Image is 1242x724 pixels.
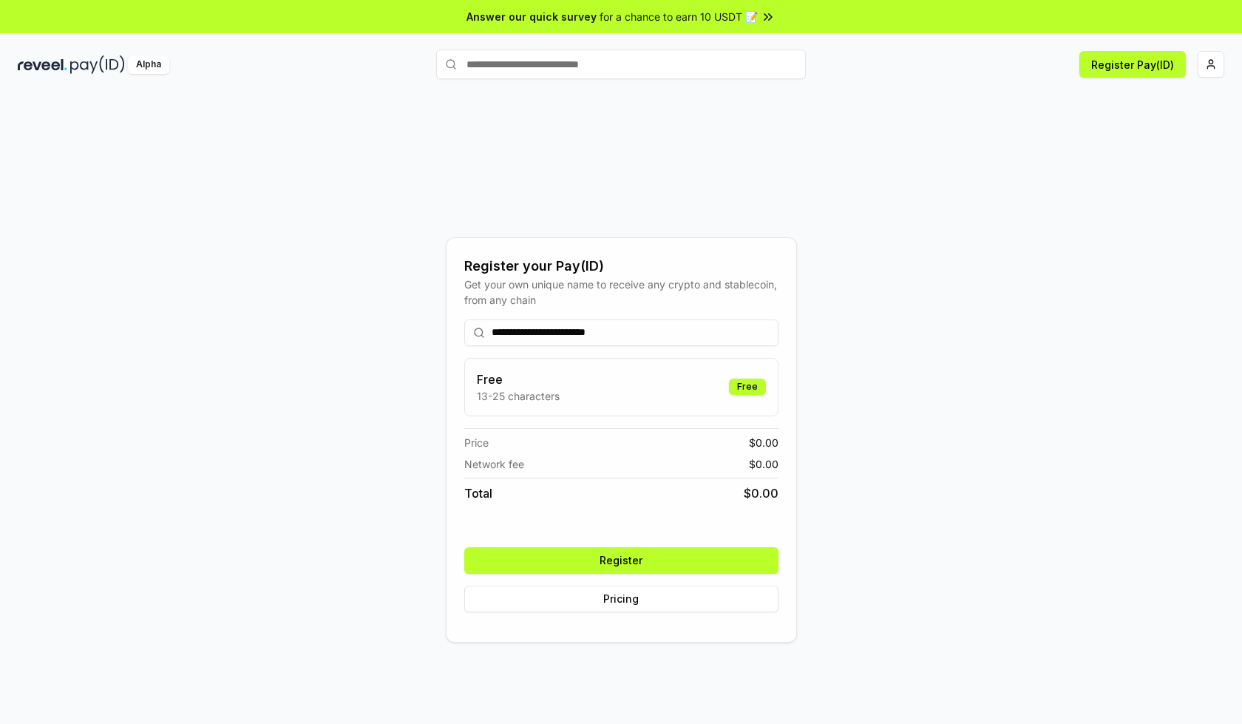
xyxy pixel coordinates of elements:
span: Answer our quick survey [466,9,597,24]
span: Total [464,484,492,502]
span: $ 0.00 [744,484,778,502]
img: pay_id [70,55,125,74]
button: Register [464,547,778,574]
div: Alpha [128,55,169,74]
div: Free [729,379,766,395]
img: reveel_dark [18,55,67,74]
span: Network fee [464,456,524,472]
button: Register Pay(ID) [1079,51,1186,78]
span: $ 0.00 [749,456,778,472]
span: Price [464,435,489,450]
div: Get your own unique name to receive any crypto and stablecoin, from any chain [464,277,778,308]
button: Pricing [464,586,778,612]
p: 13-25 characters [477,388,560,404]
span: $ 0.00 [749,435,778,450]
h3: Free [477,371,560,388]
span: for a chance to earn 10 USDT 📝 [600,9,758,24]
div: Register your Pay(ID) [464,256,778,277]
